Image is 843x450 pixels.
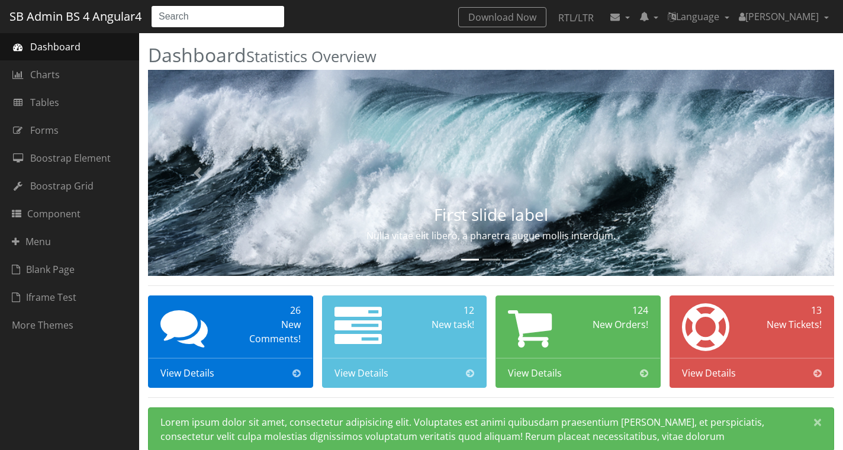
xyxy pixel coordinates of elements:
[246,46,377,67] small: Statistics Overview
[458,7,546,27] a: Download Now
[408,317,474,332] div: New task!
[334,366,388,380] span: View Details
[151,5,285,28] input: Search
[235,303,301,317] div: 26
[756,317,822,332] div: New Tickets!
[160,366,214,380] span: View Details
[682,366,736,380] span: View Details
[508,366,562,380] span: View Details
[813,414,822,430] span: ×
[583,317,648,332] div: New Orders!
[756,303,822,317] div: 13
[802,408,834,436] button: Close
[235,317,301,346] div: New Comments!
[251,205,731,224] h3: First slide label
[583,303,648,317] div: 124
[663,5,734,28] a: Language
[9,5,141,28] a: SB Admin BS 4 Angular4
[251,229,731,243] p: Nulla vitae elit libero, a pharetra augue mollis interdum.
[408,303,474,317] div: 12
[148,70,834,276] img: Random first slide
[148,44,834,65] h2: Dashboard
[734,5,834,28] a: [PERSON_NAME]
[12,234,51,249] span: Menu
[549,7,603,28] a: RTL/LTR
